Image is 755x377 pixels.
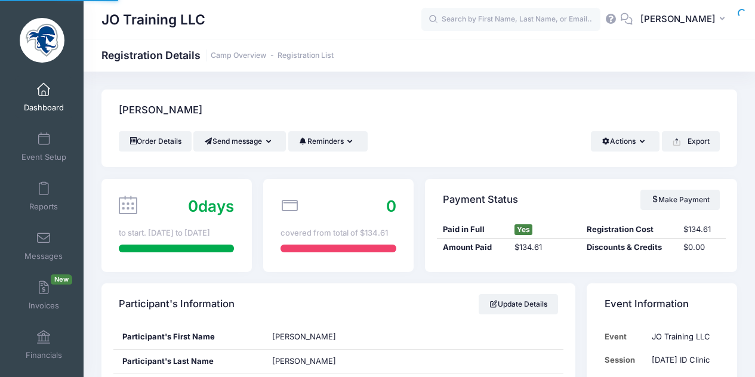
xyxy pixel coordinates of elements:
a: Camp Overview [211,51,266,60]
span: New [51,274,72,285]
span: 0 [188,197,198,215]
button: Export [662,131,720,152]
a: Financials [16,324,72,366]
span: Reports [29,202,58,212]
div: Registration Cost [581,224,677,236]
div: $134.61 [509,242,581,254]
span: 0 [386,197,396,215]
div: Participant's First Name [113,325,264,349]
div: $134.61 [677,224,726,236]
div: Paid in Full [437,224,509,236]
button: Reminders [288,131,368,152]
h1: JO Training LLC [101,6,205,33]
span: Financials [26,350,62,360]
a: Messages [16,225,72,267]
div: Discounts & Credits [581,242,677,254]
a: InvoicesNew [16,274,72,316]
td: Event [605,325,646,348]
button: [PERSON_NAME] [633,6,737,33]
div: days [188,194,234,218]
td: JO Training LLC [646,325,720,348]
div: covered from total of $134.61 [281,227,396,239]
h4: Participant's Information [119,288,235,322]
input: Search by First Name, Last Name, or Email... [421,8,600,32]
a: Update Details [479,294,558,314]
span: Yes [514,224,532,235]
a: Make Payment [640,190,720,210]
h4: [PERSON_NAME] [119,94,202,128]
button: Send message [193,131,286,152]
a: Dashboard [16,76,72,118]
div: $0.00 [677,242,726,254]
span: Dashboard [24,103,64,113]
img: JO Training LLC [20,18,64,63]
a: Order Details [119,131,192,152]
button: Actions [591,131,660,152]
div: Amount Paid [437,242,509,254]
div: to start. [DATE] to [DATE] [119,227,234,239]
div: Participant's Last Name [113,350,264,373]
h4: Event Information [605,288,689,322]
span: Event Setup [21,152,66,162]
span: [PERSON_NAME] [272,332,336,341]
span: Invoices [29,301,59,311]
a: Reports [16,175,72,217]
h1: Registration Details [101,49,334,61]
td: [DATE] ID Clinic [646,348,720,372]
span: Messages [24,251,63,261]
a: Event Setup [16,126,72,168]
span: [PERSON_NAME] [640,13,716,26]
span: [PERSON_NAME] [272,356,336,366]
td: Session [605,348,646,372]
a: Registration List [278,51,334,60]
h4: Payment Status [443,183,518,217]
